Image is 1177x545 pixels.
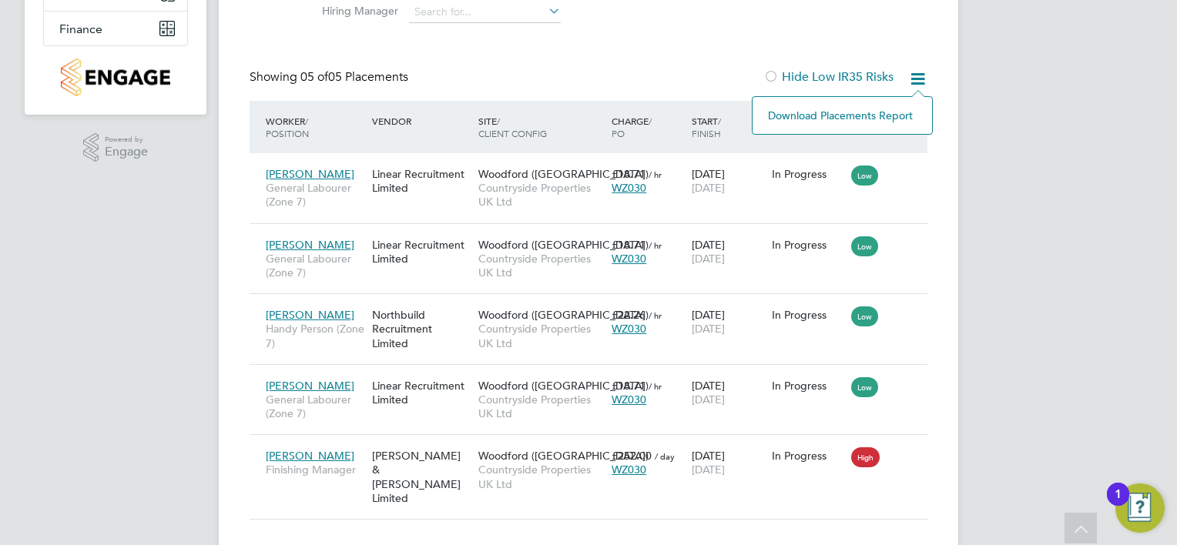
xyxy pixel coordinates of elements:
[368,371,474,414] div: Linear Recruitment Limited
[851,166,878,186] span: Low
[851,306,878,326] span: Low
[266,238,354,252] span: [PERSON_NAME]
[262,159,927,172] a: [PERSON_NAME]General Labourer (Zone 7)Linear Recruitment LimitedWoodford ([GEOGRAPHIC_DATA])Count...
[368,230,474,273] div: Linear Recruitment Limited
[310,4,398,18] label: Hiring Manager
[688,159,768,202] div: [DATE]
[266,181,364,209] span: General Labourer (Zone 7)
[612,181,646,195] span: WZ030
[760,105,924,126] li: Download Placements Report
[266,449,354,463] span: [PERSON_NAME]
[692,322,725,336] span: [DATE]
[649,380,662,392] span: / hr
[772,238,844,252] div: In Progress
[368,107,474,135] div: Vendor
[612,379,646,393] span: £18.71
[478,167,649,181] span: Woodford ([GEOGRAPHIC_DATA])
[368,441,474,513] div: [PERSON_NAME] & [PERSON_NAME] Limited
[300,69,328,85] span: 05 of
[688,300,768,343] div: [DATE]
[474,107,608,147] div: Site
[608,107,688,147] div: Charge
[478,393,604,420] span: Countryside Properties UK Ltd
[266,322,364,349] span: Handy Person (Zone 7)
[61,59,169,96] img: countryside-properties-logo-retina.png
[1115,483,1165,533] button: Open Resource Center, 1 new notification
[478,238,649,252] span: Woodford ([GEOGRAPHIC_DATA])
[612,252,646,266] span: WZ030
[763,69,894,85] label: Hide Low IR35 Risks
[266,463,364,476] span: Finishing Manager
[262,440,927,453] a: [PERSON_NAME]Finishing Manager[PERSON_NAME] & [PERSON_NAME] LimitedWoodford ([GEOGRAPHIC_DATA])Co...
[266,308,354,322] span: [PERSON_NAME]
[478,115,547,139] span: / Client Config
[44,12,187,45] button: Finance
[772,308,844,322] div: In Progress
[266,393,364,420] span: General Labourer (Zone 7)
[83,133,149,162] a: Powered byEngage
[692,181,725,195] span: [DATE]
[478,449,649,463] span: Woodford ([GEOGRAPHIC_DATA])
[851,236,878,256] span: Low
[688,107,768,147] div: Start
[59,22,102,36] span: Finance
[266,252,364,279] span: General Labourer (Zone 7)
[655,450,675,462] span: / day
[851,377,878,397] span: Low
[262,107,368,147] div: Worker
[266,115,309,139] span: / Position
[612,322,646,336] span: WZ030
[649,309,662,321] span: / hr
[262,370,927,383] a: [PERSON_NAME]General Labourer (Zone 7)Linear Recruitment LimitedWoodford ([GEOGRAPHIC_DATA])Count...
[612,238,646,252] span: £18.71
[266,167,354,181] span: [PERSON_NAME]
[692,252,725,266] span: [DATE]
[649,169,662,180] span: / hr
[105,145,148,159] span: Engage
[688,371,768,414] div: [DATE]
[368,300,474,358] div: Northbuild Recruitment Limited
[478,463,604,490] span: Countryside Properties UK Ltd
[1115,494,1122,514] div: 1
[612,463,646,476] span: WZ030
[250,69,411,85] div: Showing
[43,59,188,96] a: Go to home page
[692,463,725,476] span: [DATE]
[612,115,652,139] span: / PO
[478,252,604,279] span: Countryside Properties UK Ltd
[688,441,768,484] div: [DATE]
[692,393,725,406] span: [DATE]
[266,379,354,393] span: [PERSON_NAME]
[692,115,721,139] span: / Finish
[409,2,561,23] input: Search for...
[612,308,646,322] span: £22.26
[772,449,844,463] div: In Progress
[688,230,768,273] div: [DATE]
[478,308,649,322] span: Woodford ([GEOGRAPHIC_DATA])
[772,379,844,393] div: In Progress
[105,133,148,146] span: Powered by
[262,229,927,242] a: [PERSON_NAME]General Labourer (Zone 7)Linear Recruitment LimitedWoodford ([GEOGRAPHIC_DATA])Count...
[772,167,844,181] div: In Progress
[649,239,662,251] span: / hr
[478,379,649,393] span: Woodford ([GEOGRAPHIC_DATA])
[478,322,604,349] span: Countryside Properties UK Ltd
[262,299,927,313] a: [PERSON_NAME]Handy Person (Zone 7)Northbuild Recruitment LimitedWoodford ([GEOGRAPHIC_DATA])Count...
[612,167,646,181] span: £18.71
[851,447,880,467] span: High
[368,159,474,202] div: Linear Recruitment Limited
[612,449,652,463] span: £252.00
[478,181,604,209] span: Countryside Properties UK Ltd
[300,69,408,85] span: 05 Placements
[612,393,646,406] span: WZ030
